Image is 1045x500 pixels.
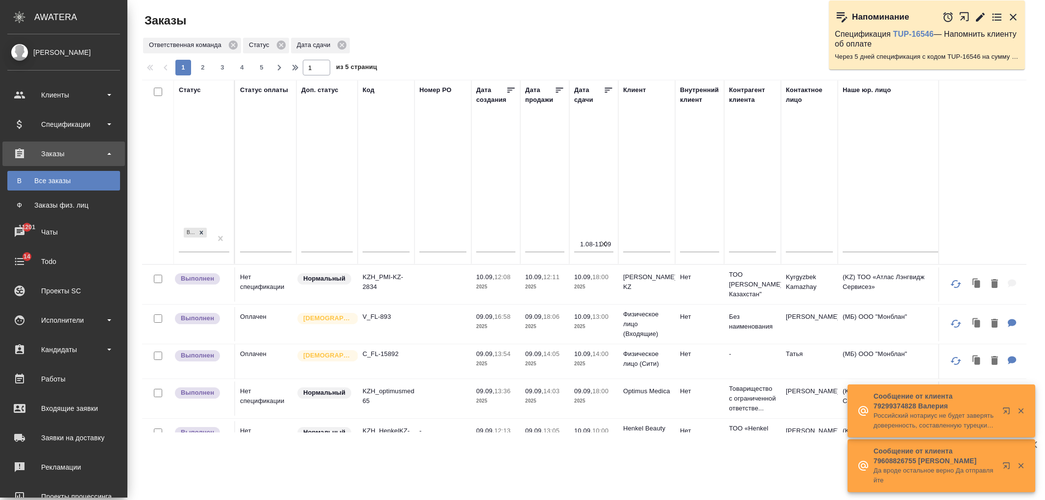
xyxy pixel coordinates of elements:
[181,388,214,398] p: Выполнен
[363,272,410,292] p: KZH_PMI-KZ-2834
[7,117,120,132] div: Спецификации
[7,342,120,357] div: Кандидаты
[874,391,996,411] p: Сообщение от клиента 79299374828 Валерия
[974,11,986,23] button: Редактировать
[476,427,494,434] p: 09.09,
[235,344,296,379] td: Оплачен
[235,307,296,341] td: Оплачен
[181,313,214,323] p: Выполнен
[592,273,608,281] p: 18:00
[7,47,120,58] div: [PERSON_NAME]
[574,350,592,357] p: 10.09,
[174,272,229,286] div: Выставляет ПМ после сдачи и проведения начислений. Последний этап для ПМа
[7,284,120,298] div: Проекты SC
[543,273,559,281] p: 12:11
[2,279,125,303] a: Проекты SC
[574,322,613,332] p: 2025
[574,387,592,395] p: 09.09,
[179,85,201,95] div: Статус
[623,349,670,369] p: Физическое лицо (Сити)
[296,386,353,400] div: Статус по умолчанию для стандартных заказов
[852,12,909,22] p: Напоминание
[623,310,670,339] p: Физическое лицо (Входящие)
[729,349,776,359] p: -
[235,267,296,302] td: Нет спецификации
[476,387,494,395] p: 09.09,
[7,225,120,239] div: Чаты
[944,312,968,335] button: Обновить
[476,359,515,369] p: 2025
[525,313,543,320] p: 09.09,
[494,273,510,281] p: 12:08
[574,359,613,369] p: 2025
[296,312,353,325] div: Выставляется автоматически для первых 3 заказов нового контактного лица. Особое внимание
[574,396,613,406] p: 2025
[18,252,36,262] span: 14
[592,350,608,357] p: 14:00
[2,455,125,479] a: Рекламации
[494,313,510,320] p: 16:58
[525,282,564,292] p: 2025
[1007,11,1019,23] button: Закрыть
[986,274,1003,294] button: Удалить
[303,274,345,284] p: Нормальный
[959,6,970,27] button: Открыть в новой вкладке
[786,85,833,105] div: Контактное лицо
[7,195,120,215] a: ФЗаказы физ. лиц
[363,85,374,95] div: Код
[7,313,120,328] div: Исполнители
[574,85,604,105] div: Дата сдачи
[494,350,510,357] p: 13:54
[303,313,352,323] p: [DEMOGRAPHIC_DATA]
[243,38,289,53] div: Статус
[729,270,776,299] p: ТОО [PERSON_NAME] Казахстан"
[234,63,250,72] span: 4
[363,312,410,322] p: V_FL-893
[543,387,559,395] p: 14:03
[7,146,120,161] div: Заказы
[12,176,115,186] div: Все заказы
[235,381,296,416] td: Нет спецификации
[1011,461,1031,470] button: Закрыть
[680,312,719,322] p: Нет
[7,401,120,416] div: Входящие заявки
[476,85,506,105] div: Дата создания
[592,387,608,395] p: 18:00
[729,384,776,413] p: Товарищество с ограниченной ответстве...
[729,312,776,332] p: Без наименования
[838,267,955,302] td: (KZ) ТОО «Атлас Лэнгвидж Сервисез»
[623,386,670,396] p: Optimus Medica
[968,314,986,334] button: Клонировать
[414,421,471,455] td: -
[525,427,543,434] p: 09.09,
[680,272,719,282] p: Нет
[363,349,410,359] p: C_FL-15892
[476,273,494,281] p: 10.09,
[729,424,776,453] p: ТОО «Henkel Central Asia & Caucasus» ...
[494,387,510,395] p: 13:36
[574,427,592,434] p: 10.09,
[525,396,564,406] p: 2025
[942,11,954,23] button: Отложить
[195,60,211,75] button: 2
[944,349,968,373] button: Обновить
[874,466,996,485] p: Да вроде остальное верно Да отправляйте
[303,428,345,437] p: Нормальный
[235,421,296,455] td: Нет спецификации
[525,85,555,105] div: Дата продажи
[543,313,559,320] p: 18:06
[592,427,608,434] p: 10:00
[2,367,125,391] a: Работы
[986,314,1003,334] button: Удалить
[986,351,1003,371] button: Удалить
[623,424,670,453] p: Henkel Beauty Care [GEOGRAPHIC_DATA]
[143,38,241,53] div: Ответственная команда
[838,421,955,455] td: (KZ) ТОО «Атлас Лэнгвидж Сервисез»
[336,61,377,75] span: из 5 страниц
[1011,406,1031,415] button: Закрыть
[34,7,127,27] div: AWATERA
[525,273,543,281] p: 10.09,
[476,322,515,332] p: 2025
[195,63,211,72] span: 2
[680,386,719,396] p: Нет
